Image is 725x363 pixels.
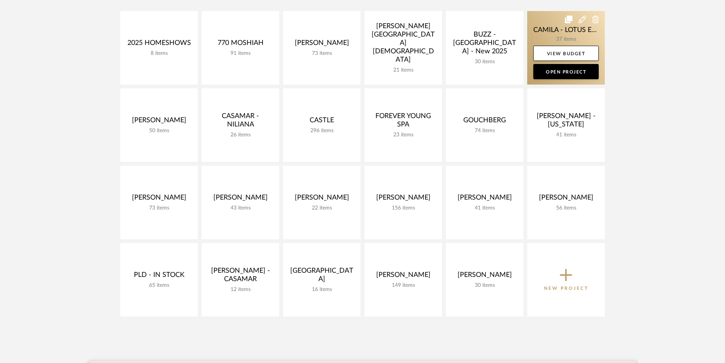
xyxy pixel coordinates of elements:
[452,59,517,65] div: 30 items
[452,205,517,211] div: 41 items
[289,39,355,50] div: [PERSON_NAME]
[533,112,599,132] div: [PERSON_NAME] - [US_STATE]
[370,205,436,211] div: 156 items
[527,243,605,317] button: New Project
[126,128,192,134] div: 50 items
[533,64,599,79] a: Open Project
[289,128,355,134] div: 296 items
[208,205,273,211] div: 43 items
[208,286,273,293] div: 12 items
[126,271,192,282] div: PLD - IN STOCK
[208,267,273,286] div: [PERSON_NAME] - CASAMAR
[126,50,192,57] div: 8 items
[370,132,436,138] div: 23 items
[452,271,517,282] div: [PERSON_NAME]
[208,132,273,138] div: 26 items
[370,282,436,289] div: 149 items
[208,112,273,132] div: CASAMAR - NILIANA
[452,116,517,128] div: GOUCHBERG
[533,46,599,61] a: View Budget
[544,285,588,292] p: New Project
[289,286,355,293] div: 16 items
[126,39,192,50] div: 2025 HOMESHOWS
[208,50,273,57] div: 91 items
[208,193,273,205] div: [PERSON_NAME]
[452,282,517,289] div: 30 items
[370,67,436,74] div: 21 items
[370,271,436,282] div: [PERSON_NAME]
[208,39,273,50] div: 770 MOSHIAH
[533,132,599,138] div: 41 items
[452,30,517,59] div: BUZZ - [GEOGRAPHIC_DATA] - New 2025
[370,22,436,67] div: [PERSON_NAME][GEOGRAPHIC_DATA][DEMOGRAPHIC_DATA]
[289,193,355,205] div: [PERSON_NAME]
[126,193,192,205] div: [PERSON_NAME]
[533,193,599,205] div: [PERSON_NAME]
[370,193,436,205] div: [PERSON_NAME]
[126,116,192,128] div: [PERSON_NAME]
[533,205,599,211] div: 56 items
[452,128,517,134] div: 74 items
[452,193,517,205] div: [PERSON_NAME]
[289,116,355,128] div: CASTLE
[126,282,192,289] div: 65 items
[126,205,192,211] div: 73 items
[370,112,436,132] div: FOREVER YOUNG SPA
[289,267,355,286] div: [GEOGRAPHIC_DATA]
[289,205,355,211] div: 22 items
[289,50,355,57] div: 73 items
